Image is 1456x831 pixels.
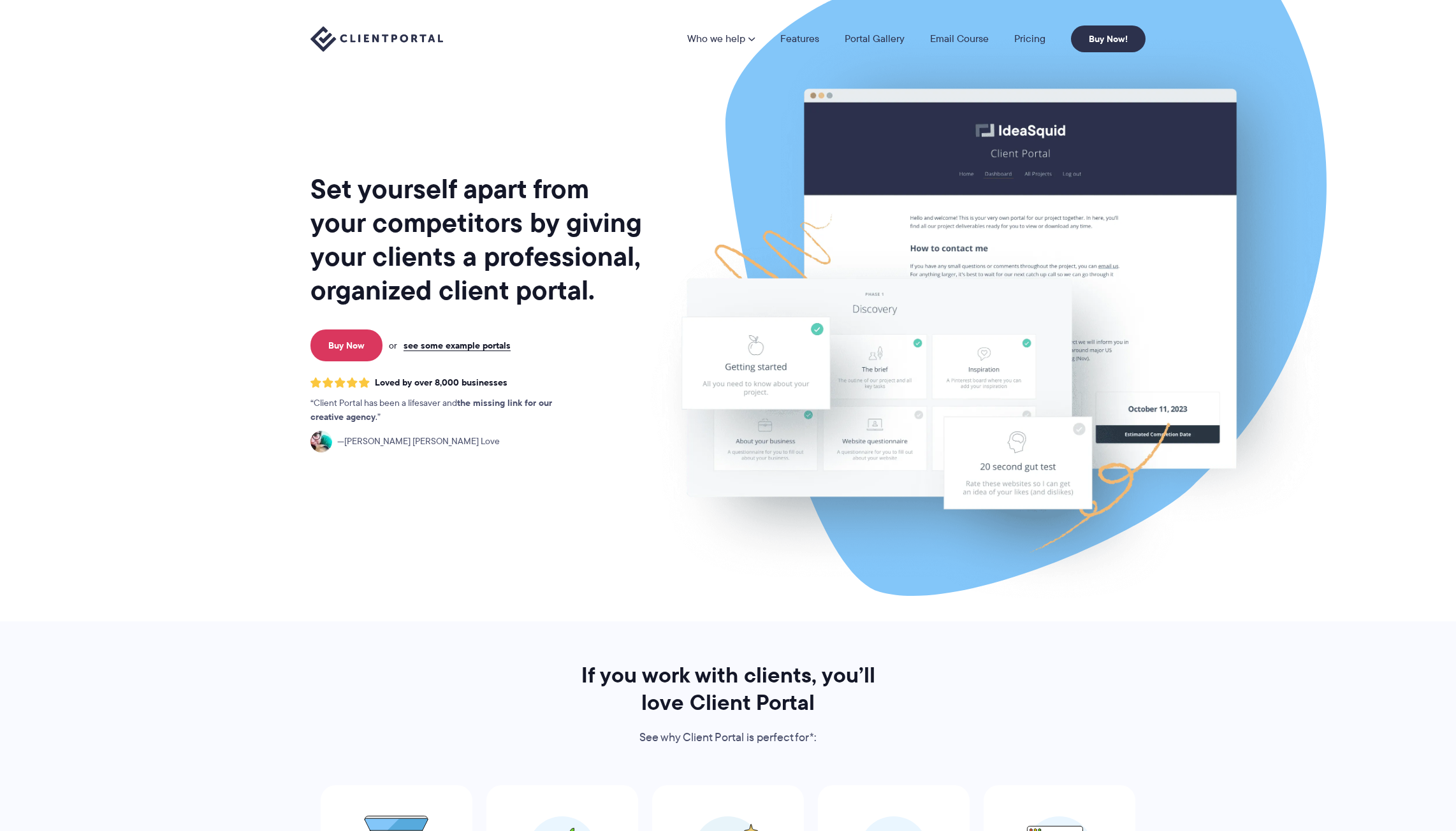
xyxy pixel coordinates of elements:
a: Features [780,34,819,44]
span: Loved by over 8,000 businesses [375,377,507,388]
span: [PERSON_NAME] [PERSON_NAME] Love [337,435,500,449]
a: Buy Now! [1071,25,1146,52]
a: Who we help [687,34,755,44]
a: Pricing [1014,34,1045,44]
h2: If you work with clients, you’ll love Client Portal [564,661,892,716]
a: Buy Now [310,329,382,361]
h1: Set yourself apart from your competitors by giving your clients a professional, organized client ... [310,172,644,307]
p: Client Portal has been a lifesaver and . [310,396,578,424]
p: See why Client Portal is perfect for*: [564,728,892,748]
a: Email Course [930,34,989,44]
a: Portal Gallery [845,34,905,44]
strong: the missing link for our creative agency [310,396,552,424]
span: or [389,340,397,351]
a: see some example portals [404,340,511,351]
